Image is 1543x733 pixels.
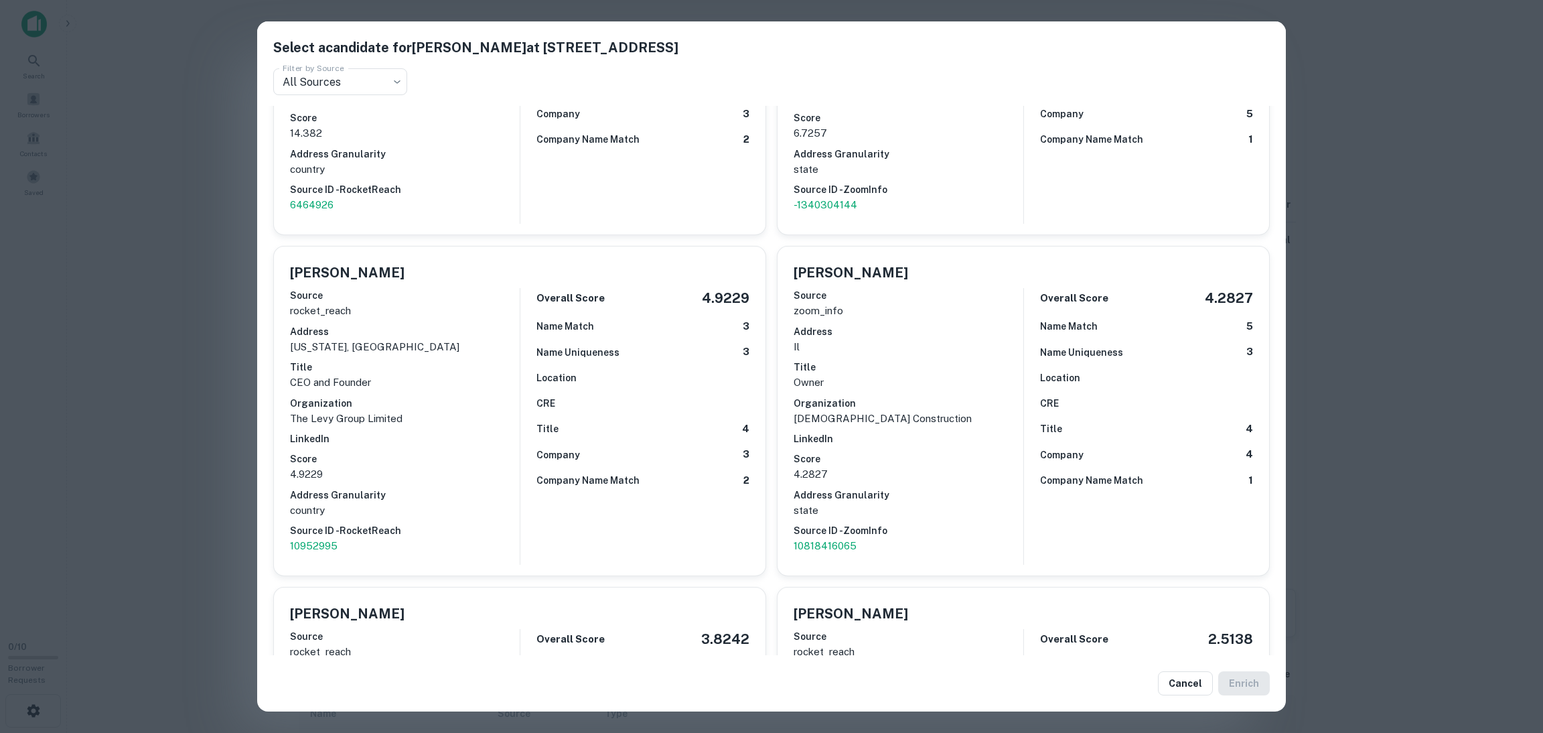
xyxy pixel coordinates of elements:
[290,360,520,375] h6: Title
[794,452,1023,466] h6: Score
[290,396,520,411] h6: Organization
[273,68,407,95] div: All Sources
[794,644,1023,660] p: rocket_reach
[290,452,520,466] h6: Score
[1246,319,1253,334] h6: 5
[794,111,1023,125] h6: Score
[290,604,405,624] h5: [PERSON_NAME]
[794,629,1023,644] h6: Source
[290,147,520,161] h6: Address Granularity
[1040,291,1108,306] h6: Overall Score
[794,339,1023,355] p: il
[794,375,1023,391] p: Owner
[743,132,749,147] h6: 2
[794,125,1023,141] p: 6.7257
[742,421,749,437] h6: 4
[1040,473,1143,488] h6: Company Name Match
[290,375,520,391] p: CEO and Founder
[1040,107,1084,121] h6: Company
[290,303,520,319] p: rocket_reach
[794,161,1023,178] p: state
[290,197,520,213] a: 6464926
[536,291,605,306] h6: Overall Score
[794,360,1023,375] h6: Title
[1246,447,1253,462] h6: 4
[290,288,520,303] h6: Source
[794,488,1023,503] h6: Address Granularity
[1208,629,1253,649] h5: 2.5138
[290,111,520,125] h6: Score
[794,604,908,624] h5: [PERSON_NAME]
[702,288,749,308] h5: 4.9229
[290,644,520,660] p: rocket_reach
[743,344,749,360] h6: 3
[1205,288,1253,308] h5: 4.2827
[794,182,1023,197] h6: Source ID - ZoomInfo
[794,538,1023,554] a: 10818416065
[536,345,619,360] h6: Name Uniqueness
[794,431,1023,446] h6: LinkedIn
[743,447,749,462] h6: 3
[794,288,1023,303] h6: Source
[290,503,520,519] p: country
[794,523,1023,538] h6: Source ID - ZoomInfo
[794,503,1023,519] p: state
[1248,132,1253,147] h6: 1
[290,629,520,644] h6: Source
[701,629,749,649] h5: 3.8242
[794,303,1023,319] p: zoom_info
[536,107,580,121] h6: Company
[1246,421,1253,437] h6: 4
[290,488,520,503] h6: Address Granularity
[1476,626,1543,690] iframe: Chat Widget
[794,324,1023,339] h6: Address
[1040,396,1059,411] h6: CRE
[290,324,520,339] h6: Address
[1158,671,1213,695] button: Cancel
[536,448,580,462] h6: Company
[290,339,520,355] p: [US_STATE], [GEOGRAPHIC_DATA]
[290,431,520,446] h6: LinkedIn
[794,466,1023,482] p: 4.2827
[1040,371,1080,385] h6: Location
[794,263,908,283] h5: [PERSON_NAME]
[290,523,520,538] h6: Source ID - RocketReach
[794,411,1023,427] p: [DEMOGRAPHIC_DATA] Construction
[1040,132,1143,147] h6: Company Name Match
[794,396,1023,411] h6: Organization
[1040,632,1108,647] h6: Overall Score
[1248,473,1253,488] h6: 1
[794,147,1023,161] h6: Address Granularity
[536,632,605,647] h6: Overall Score
[1246,107,1253,122] h6: 5
[536,396,555,411] h6: CRE
[283,62,344,74] label: Filter by Source
[536,371,577,385] h6: Location
[743,319,749,334] h6: 3
[290,161,520,178] p: country
[743,107,749,122] h6: 3
[1040,319,1098,334] h6: Name Match
[273,38,1270,58] h5: Select a candidate for [PERSON_NAME] at [STREET_ADDRESS]
[536,132,640,147] h6: Company Name Match
[1040,448,1084,462] h6: Company
[290,263,405,283] h5: [PERSON_NAME]
[1040,421,1062,436] h6: Title
[290,411,520,427] p: The Levy Group Limited
[536,473,640,488] h6: Company Name Match
[1040,345,1123,360] h6: Name Uniqueness
[794,197,1023,213] a: -1340304144
[290,466,520,482] p: 4.9229
[536,421,559,436] h6: Title
[743,473,749,488] h6: 2
[536,319,594,334] h6: Name Match
[1246,344,1253,360] h6: 3
[290,182,520,197] h6: Source ID - RocketReach
[290,538,520,554] a: 10952995
[290,125,520,141] p: 14.382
